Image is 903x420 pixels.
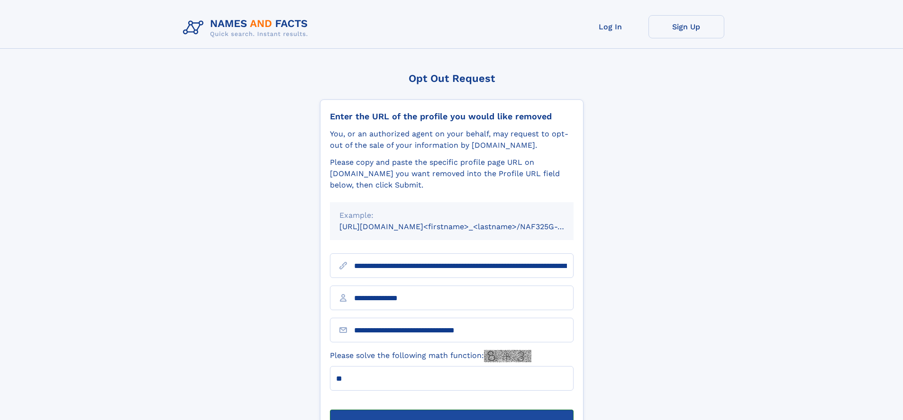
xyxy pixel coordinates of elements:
[573,15,648,38] a: Log In
[330,128,574,151] div: You, or an authorized agent on your behalf, may request to opt-out of the sale of your informatio...
[339,210,564,221] div: Example:
[648,15,724,38] a: Sign Up
[339,222,592,231] small: [URL][DOMAIN_NAME]<firstname>_<lastname>/NAF325G-xxxxxxxx
[179,15,316,41] img: Logo Names and Facts
[330,111,574,122] div: Enter the URL of the profile you would like removed
[330,350,531,362] label: Please solve the following math function:
[330,157,574,191] div: Please copy and paste the specific profile page URL on [DOMAIN_NAME] you want removed into the Pr...
[320,72,584,84] div: Opt Out Request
